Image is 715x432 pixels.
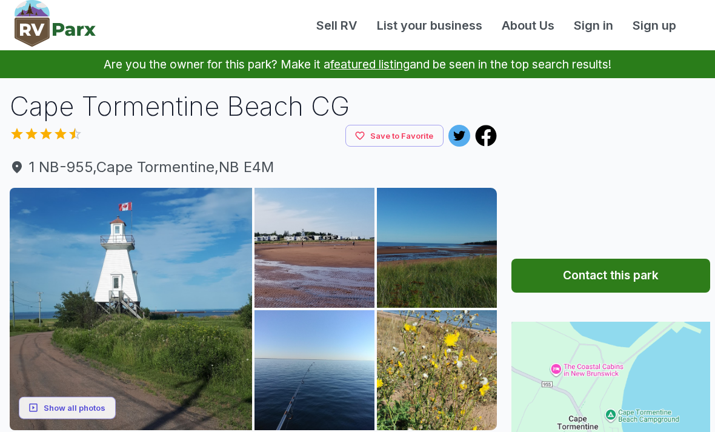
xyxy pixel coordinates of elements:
[377,188,496,307] img: AAcXr8omJOWQyxUFRytXJz8QEBaSN_o1BGQo9JGCpoo2JxlKcncvqB5AV8sgpZg5GBJfP7Twcc0gi4-z_1EFW32djCmaDNRMm...
[330,57,410,71] a: featured listing
[307,16,367,35] a: Sell RV
[564,16,623,35] a: Sign in
[345,125,444,147] button: Save to Favorite
[10,156,497,178] a: 1 NB-955,Cape Tormentine,NB E4M
[511,88,710,239] iframe: Advertisement
[19,397,116,419] button: Show all photos
[254,310,374,430] img: AAcXr8ps8Gg-55x5CJ53Vl7_xTceBCS9bNjk-4sPCtmXcZOiDCrr2sOdwswwlSR5DblKcp5gn_K3q8qdJ21iZP7eblUh0UvQi...
[15,50,700,78] p: Are you the owner for this park? Make it a and be seen in the top search results!
[492,16,564,35] a: About Us
[367,16,492,35] a: List your business
[377,310,496,430] img: AAcXr8qYh5wk1rgbru_9E4Sg0FPlTcmYWF0aI8-3QJO1EvEFXnvecSXE-Mx11nFtfiCYxEW-ajNuu5D1wUGDdkjMXORba2G9V...
[10,88,497,125] h1: Cape Tormentine Beach CG
[623,16,686,35] a: Sign up
[10,156,497,178] span: 1 NB-955 , Cape Tormentine , NB E4M
[511,259,710,293] button: Contact this park
[254,188,374,307] img: AAcXr8qEgl3bWg2OPuI8qVD24qUg9rEU84_reNBEuiE82YfkGuapktpMsMaUU7xpUt3MZEXiui3uIKrlkUeJ5apJz95owcodB...
[10,188,252,430] img: AAcXr8pERNUB2GnnEnaCNWu0DyBKL_iupP-64necf2V7O5cRDmmsCGO_mAQTvzMUdA3QQkgCnBvxdb2BppBNu5ZAuH98rOPjg...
